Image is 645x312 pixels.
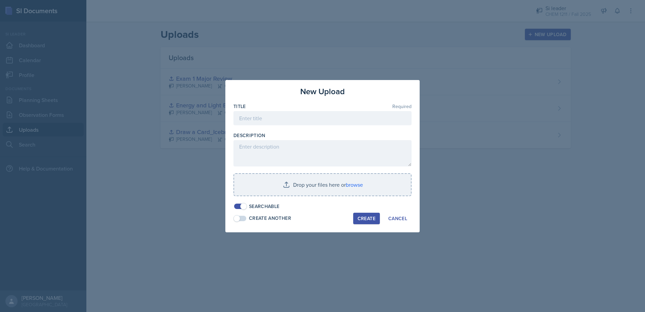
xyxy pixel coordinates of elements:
label: Description [233,132,265,139]
div: Create [358,216,375,221]
label: Title [233,103,246,110]
div: Cancel [388,216,407,221]
input: Enter title [233,111,412,125]
button: Cancel [384,213,412,224]
h3: New Upload [300,85,345,98]
div: Searchable [249,203,280,210]
span: Required [392,104,412,109]
button: Create [353,213,380,224]
div: Create Another [249,215,291,222]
